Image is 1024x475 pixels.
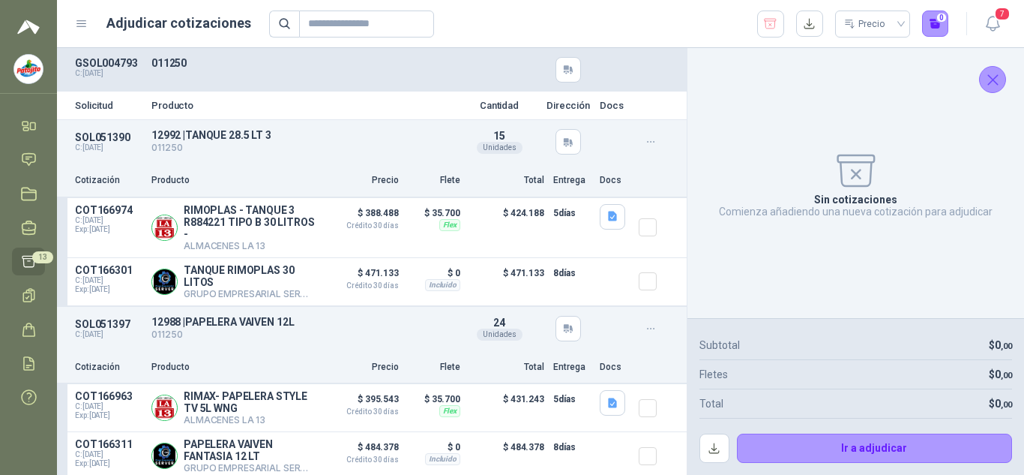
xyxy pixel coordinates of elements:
div: Incluido [425,279,460,291]
p: C: [DATE] [75,69,142,78]
p: 011250 [151,141,453,155]
p: $ [989,366,1012,383]
button: 7 [979,11,1006,38]
p: GSOL004793 [75,57,142,69]
p: Dirección [546,101,591,110]
p: 8 días [553,264,591,282]
span: ,00 [1001,341,1012,351]
p: TANQUE RIMOPLAS 30 LITOS [184,264,315,288]
span: ,00 [1001,400,1012,410]
img: Company Logo [14,55,43,83]
p: 5 días [553,390,591,408]
span: 0 [995,398,1012,410]
p: ALMACENES LA 13 [184,414,315,425]
p: COT166311 [75,438,142,450]
span: Exp: [DATE] [75,459,142,468]
span: Crédito 30 días [324,282,399,290]
p: Producto [151,101,453,110]
span: 0 [995,368,1012,380]
p: Sin cotizaciones [814,194,897,206]
p: Subtotal [699,337,740,353]
img: Logo peakr [17,18,40,36]
span: C: [DATE] [75,402,142,411]
span: 15 [493,130,505,142]
p: ALMACENES LA 13 [184,240,315,251]
p: GRUPO EMPRESARIAL SERVER SAS [184,288,315,299]
div: Precio [844,13,888,35]
p: Producto [151,360,315,374]
p: 5 días [553,204,591,222]
div: Flex [439,405,460,417]
span: C: [DATE] [75,216,142,225]
p: COT166301 [75,264,142,276]
p: $ 424.188 [469,204,544,251]
p: SOL051397 [75,318,142,330]
p: Fletes [699,366,728,383]
p: Cotización [75,360,142,374]
p: Solicitud [75,101,142,110]
p: $ 471.133 [469,264,544,299]
p: SOL051390 [75,131,142,143]
p: $ 484.378 [324,438,399,464]
p: C: [DATE] [75,330,142,339]
img: Company Logo [152,395,177,420]
p: $ 484.378 [469,438,544,473]
h1: Adjudicar cotizaciones [106,13,251,34]
span: Crédito 30 días [324,408,399,416]
p: 8 días [553,438,591,456]
span: Exp: [DATE] [75,285,142,294]
div: Flex [439,219,460,231]
p: RIMOPLAS - TANQUE 3 R884221 TIPO B 30 LITROS - [184,204,315,240]
p: Flete [408,360,460,374]
p: Flete [408,173,460,188]
p: $ 388.488 [324,204,399,230]
span: C: [DATE] [75,276,142,285]
p: $ [989,337,1012,353]
div: Unidades [477,142,522,154]
button: 0 [922,11,949,38]
p: $ 35.700 [408,390,460,408]
p: Total [699,395,723,412]
p: $ 0 [408,264,460,282]
p: Docs [600,360,630,374]
div: Incluido [425,453,460,465]
span: ,00 [1001,371,1012,380]
span: 13 [32,251,53,263]
p: $ 471.133 [324,264,399,290]
button: Ir a adjudicar [737,434,1013,464]
p: $ 395.543 [324,390,399,416]
span: C: [DATE] [75,450,142,459]
p: RIMAX- PAPELERA STYLE TV 5L WNG [184,390,315,414]
p: Docs [600,101,630,110]
p: Cantidad [462,101,537,110]
img: Company Logo [152,215,177,240]
p: Docs [600,173,630,188]
span: Crédito 30 días [324,456,399,464]
p: Entrega [553,173,591,188]
p: Total [469,173,544,188]
p: 12988 | PAPELERA VAIVEN 12L [151,316,453,328]
p: 12992 | TANQUE 28.5 LT 3 [151,129,453,141]
span: Crédito 30 días [324,222,399,230]
span: Exp: [DATE] [75,225,142,234]
p: COT166963 [75,390,142,402]
div: Unidades [477,329,522,341]
p: PAPELERA VAIVEN FANTASIA 12 LT [184,438,315,462]
img: Company Logo [152,269,177,294]
button: Cerrar [979,66,1006,93]
p: 011250 [151,57,453,69]
p: 011250 [151,328,453,342]
p: Precio [324,173,399,188]
p: Total [469,360,544,374]
p: Comienza añadiendo una nueva cotización para adjudicar [719,206,993,218]
p: C: [DATE] [75,143,142,152]
a: 13 [12,248,45,275]
span: Exp: [DATE] [75,411,142,420]
p: GRUPO EMPRESARIAL SERVER SAS [184,462,315,473]
span: 7 [994,7,1011,21]
p: $ 0 [408,438,460,456]
p: COT166974 [75,204,142,216]
img: Company Logo [152,443,177,468]
p: Cotización [75,173,142,188]
p: $ [989,395,1012,412]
